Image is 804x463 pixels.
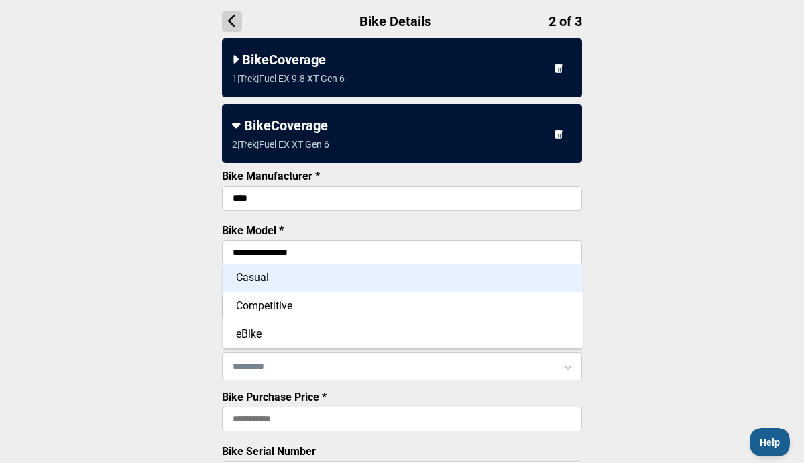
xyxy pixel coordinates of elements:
label: Bike Usage * [222,333,284,346]
div: Competitive [223,292,583,320]
div: Casual [223,264,583,292]
label: Bike Serial Number [222,445,316,458]
div: eBike [223,320,583,348]
iframe: Toggle Customer Support [750,428,791,456]
span: 2 of 3 [549,13,582,30]
div: 1 | Trek | Fuel EX 9.8 XT Gen 6 [232,73,345,84]
label: Bike Model Year * [222,278,308,291]
label: Bike Manufacturer * [222,170,320,183]
div: 2 | Trek | Fuel EX XT Gen 6 [232,139,329,150]
div: BikeCoverage [232,52,572,68]
h1: Bike Details [222,11,582,32]
label: Bike Model * [222,224,284,237]
label: Bike Purchase Price * [222,391,327,403]
div: BikeCoverage [232,117,572,134]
